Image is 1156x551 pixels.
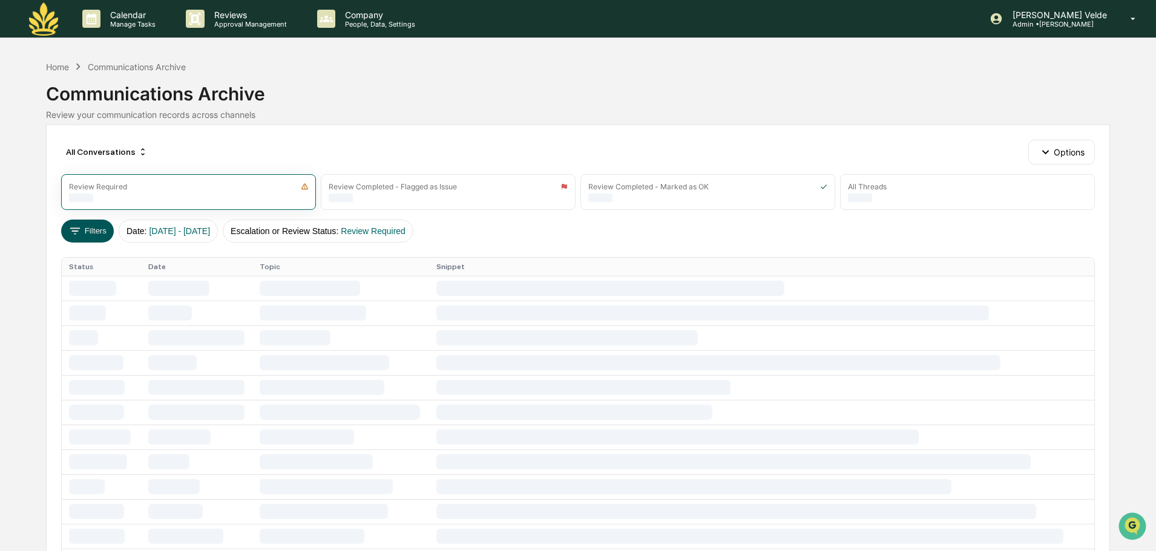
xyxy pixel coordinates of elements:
p: How can we help? [12,25,220,45]
div: Review Completed - Marked as OK [588,182,709,191]
p: Approval Management [205,20,293,28]
button: Date:[DATE] - [DATE] [119,220,218,243]
a: 🔎Data Lookup [7,233,81,255]
button: See all [188,132,220,146]
div: We're available if you need us! [54,105,166,114]
span: [PERSON_NAME] Wealth [38,165,125,174]
div: Communications Archive [88,62,186,72]
th: Date [141,258,252,276]
th: Snippet [429,258,1094,276]
p: [PERSON_NAME] Velde [1003,10,1113,20]
div: Communications Archive [46,73,1109,105]
div: Home [46,62,69,72]
div: All Threads [848,182,887,191]
span: Review Required [341,226,406,236]
span: Attestations [100,215,150,227]
button: Escalation or Review Status:Review Required [223,220,413,243]
div: Start new chat [54,93,199,105]
div: 🖐️ [12,216,22,226]
div: All Conversations [61,142,153,161]
span: Preclearance [24,215,78,227]
th: Status [62,258,140,276]
th: Topic [252,258,429,276]
img: 6558925923028_b42adfe598fdc8269267_72.jpg [25,93,47,114]
span: [DATE] - [DATE] [149,226,210,236]
div: 🗄️ [88,216,97,226]
p: People, Data, Settings [335,20,421,28]
div: Review your communication records across channels [46,109,1109,120]
iframe: Open customer support [1117,511,1150,544]
img: 1746055101610-c473b297-6a78-478c-a979-82029cc54cd1 [12,93,34,114]
button: Start new chat [206,96,220,111]
img: icon [560,183,568,191]
p: Calendar [100,10,162,20]
button: Options [1028,140,1094,164]
span: Data Lookup [24,238,76,250]
img: icon [301,183,309,191]
div: Review Required [69,182,127,191]
img: Chandler - Maia Wealth [12,153,31,172]
p: Reviews [205,10,293,20]
span: Pylon [120,267,146,276]
div: Review Completed - Flagged as Issue [329,182,457,191]
img: logo [29,2,58,36]
span: • [128,165,132,174]
a: 🗄️Attestations [83,210,155,232]
a: Powered byPylon [85,267,146,276]
p: Admin • [PERSON_NAME] [1003,20,1113,28]
p: Manage Tasks [100,20,162,28]
input: Clear [31,55,200,68]
a: 🖐️Preclearance [7,210,83,232]
img: icon [820,183,827,191]
p: Company [335,10,421,20]
span: [DATE] [134,165,159,174]
button: Filters [61,220,114,243]
div: 🔎 [12,239,22,249]
div: Past conversations [12,134,81,144]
